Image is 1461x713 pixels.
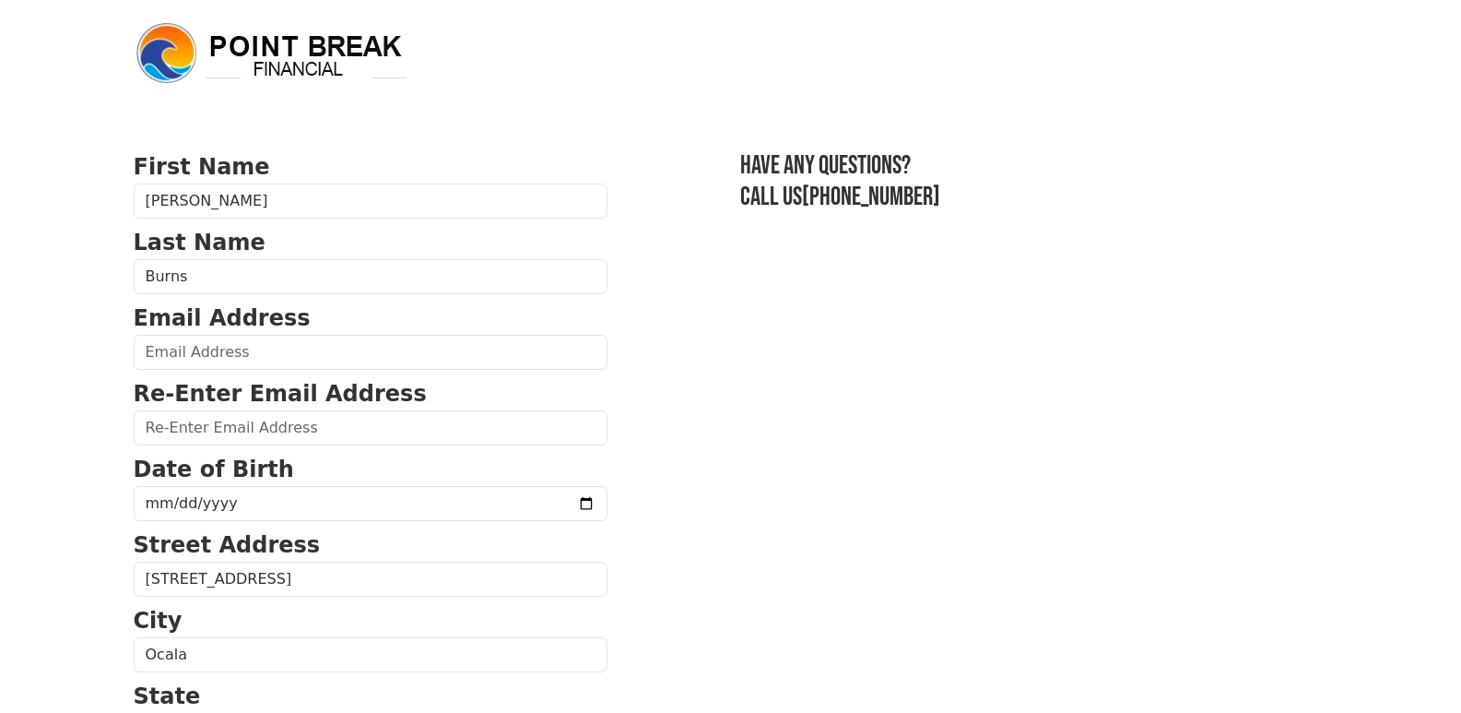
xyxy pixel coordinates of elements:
[802,182,940,212] a: [PHONE_NUMBER]
[134,154,270,180] strong: First Name
[134,608,183,634] strong: City
[134,335,607,370] input: Email Address
[134,410,607,446] input: Re-Enter Email Address
[740,182,1328,213] h3: Call us
[134,259,607,294] input: Last Name
[134,683,201,709] strong: State
[134,562,607,597] input: Street Address
[134,381,427,407] strong: Re-Enter Email Address
[134,305,311,331] strong: Email Address
[134,532,321,558] strong: Street Address
[134,457,294,482] strong: Date of Birth
[740,150,1328,182] h3: Have any questions?
[134,637,607,672] input: City
[134,184,607,219] input: First Name
[134,230,265,255] strong: Last Name
[134,20,410,87] img: logo.png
